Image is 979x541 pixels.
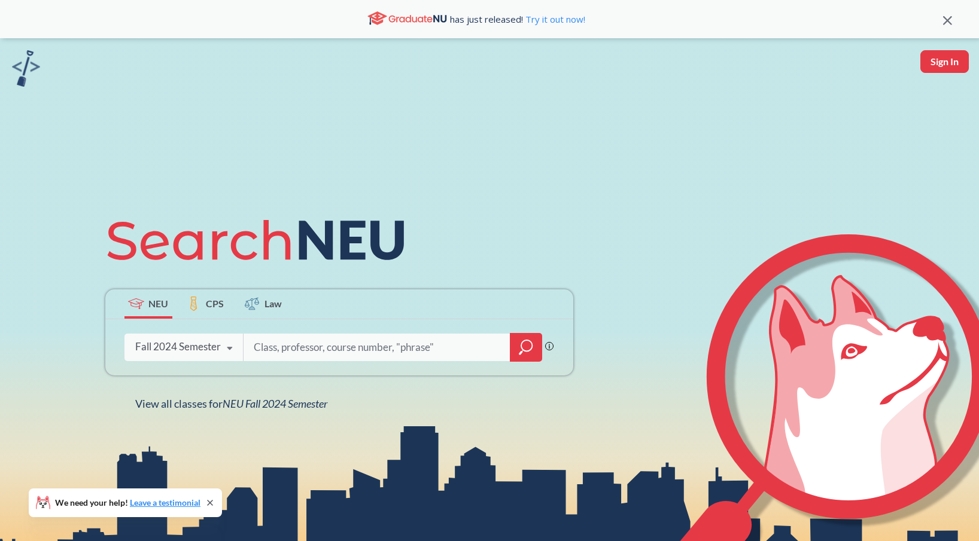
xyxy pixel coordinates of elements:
a: sandbox logo [12,50,40,90]
input: Class, professor, course number, "phrase" [253,335,501,360]
button: Sign In [920,50,969,73]
div: magnifying glass [510,333,542,362]
span: has just released! [450,13,585,26]
svg: magnifying glass [519,339,533,356]
span: We need your help! [55,499,200,507]
span: NEU [148,297,168,310]
a: Leave a testimonial [130,497,200,508]
a: Try it out now! [523,13,585,25]
div: Fall 2024 Semester [135,340,221,353]
img: sandbox logo [12,50,40,87]
span: View all classes for [135,397,327,410]
span: NEU Fall 2024 Semester [223,397,327,410]
span: CPS [206,297,224,310]
span: Law [264,297,282,310]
